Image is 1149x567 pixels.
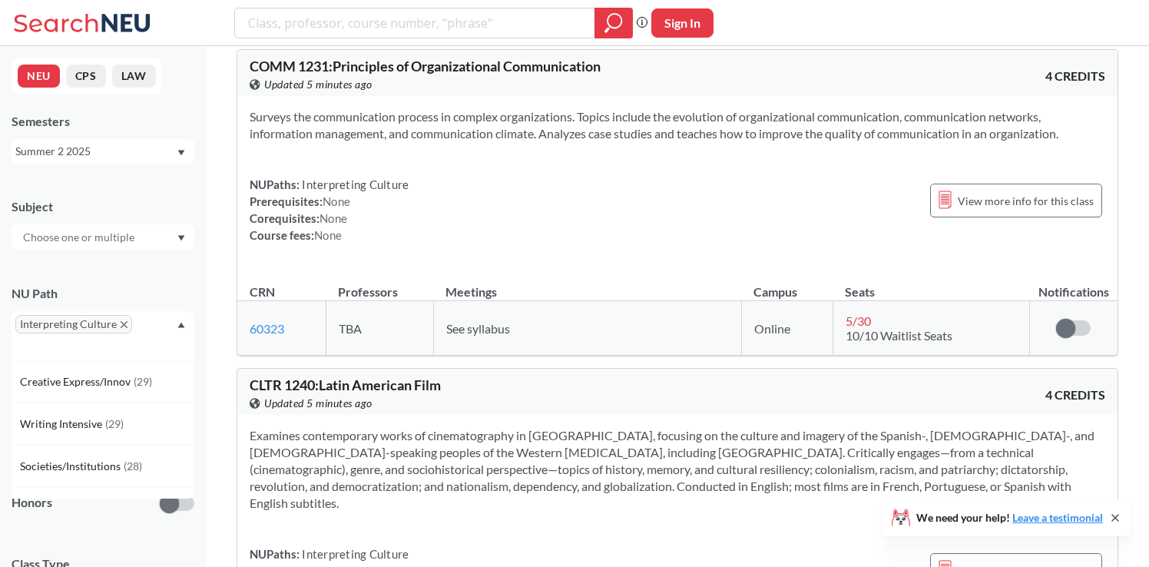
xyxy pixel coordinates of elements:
th: Notifications [1029,268,1118,301]
div: Semesters [12,113,194,130]
svg: magnifying glass [604,12,623,34]
span: CLTR 1240 : Latin American Film [250,376,441,393]
input: Class, professor, course number, "phrase" [247,10,584,36]
button: Sign In [651,8,714,38]
div: NU Path [12,285,194,302]
td: TBA [326,301,433,356]
section: Examines contemporary works of cinematography in [GEOGRAPHIC_DATA], focusing on the culture and i... [250,427,1105,512]
div: CRN [250,283,275,300]
span: We need your help! [916,512,1103,523]
span: ( 29 ) [105,417,124,430]
svg: X to remove pill [121,321,127,328]
span: Writing Intensive [20,416,105,433]
span: 4 CREDITS [1045,68,1105,85]
div: Interpreting CultureX to remove pillDropdown arrowCreative Express/Innov(29)Writing Intensive(29)... [12,311,194,360]
span: ( 29 ) [134,375,152,388]
span: Interpreting CultureX to remove pill [15,315,132,333]
th: Campus [741,268,833,301]
span: Updated 5 minutes ago [264,76,373,93]
span: 10/10 Waitlist Seats [846,328,952,343]
button: LAW [112,65,156,88]
span: 4 CREDITS [1045,386,1105,403]
span: Interpreting Culture [300,547,409,561]
th: Meetings [433,268,741,301]
svg: Dropdown arrow [177,150,185,156]
p: Honors [12,494,52,512]
div: Dropdown arrow [12,224,194,250]
div: Summer 2 2025 [15,143,176,160]
span: ( 28 ) [124,459,142,472]
span: Updated 5 minutes ago [264,395,373,412]
a: Leave a testimonial [1012,511,1103,524]
td: Online [741,301,833,356]
div: Subject [12,198,194,215]
th: Professors [326,268,433,301]
span: COMM 1231 : Principles of Organizational Communication [250,58,601,75]
input: Choose one or multiple [15,228,144,247]
span: Interpreting Culture [300,177,409,191]
div: NUPaths: Prerequisites: Corequisites: Course fees: [250,176,409,244]
span: Societies/Institutions [20,458,124,475]
span: None [323,194,350,208]
span: None [314,228,342,242]
svg: Dropdown arrow [177,235,185,241]
button: CPS [66,65,106,88]
svg: Dropdown arrow [177,322,185,328]
span: See syllabus [446,321,510,336]
a: 60323 [250,321,284,336]
span: View more info for this class [958,191,1094,211]
div: magnifying glass [594,8,633,38]
th: Seats [833,268,1029,301]
section: Surveys the communication process in complex organizations. Topics include the evolution of organ... [250,108,1105,142]
span: None [320,211,347,225]
span: Creative Express/Innov [20,373,134,390]
button: NEU [18,65,60,88]
span: 5 / 30 [846,313,871,328]
div: Summer 2 2025Dropdown arrow [12,139,194,164]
